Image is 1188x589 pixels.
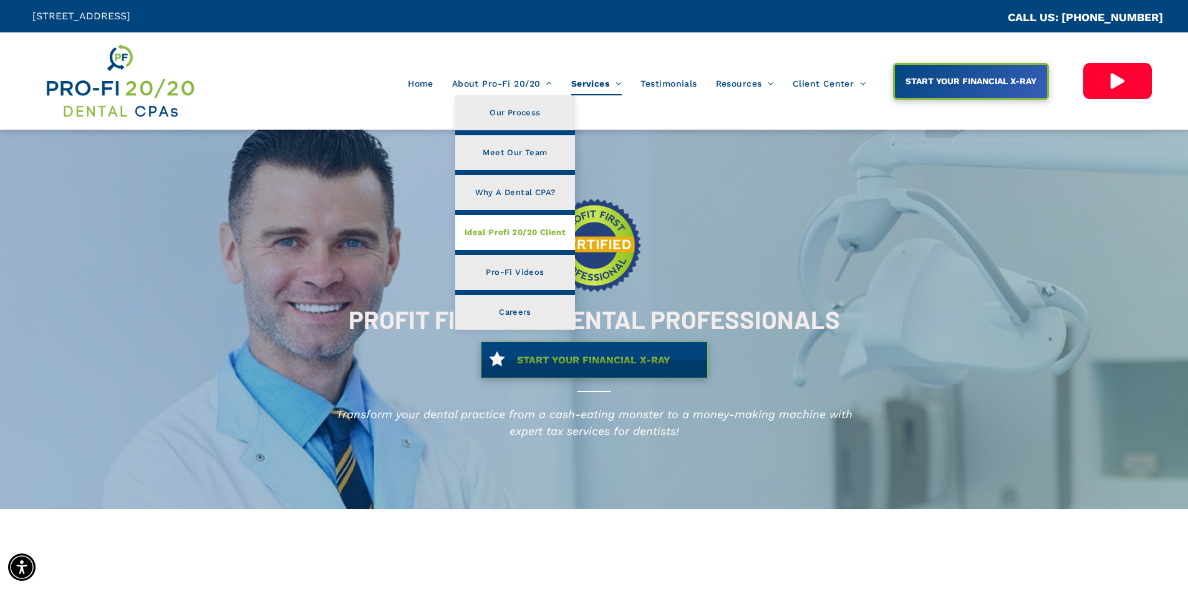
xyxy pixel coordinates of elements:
[455,95,575,130] a: Our Process
[44,42,195,120] img: Get Dental CPA Consulting, Bookkeeping, & Bank Loans
[1008,11,1163,24] a: CALL US: [PHONE_NUMBER]
[465,224,566,241] span: Ideal Profi 20/20 Client
[8,553,36,581] div: Accessibility Menu
[486,264,544,280] span: Pro-Fi Videos
[490,105,540,121] span: Our Process
[452,72,553,95] span: About Pro-Fi 20/20
[707,72,783,95] a: Resources
[955,12,1008,24] span: CA::CALLC
[893,63,1049,100] a: START YOUR FINANCIAL X-RAY
[513,348,675,372] span: START YOUR FINANCIAL X-RAY
[398,72,443,95] a: Home
[548,199,641,292] img: A green and blue logo that says profit first certified professional
[483,145,547,161] span: Meet Our Team
[455,215,575,250] a: Ideal Profi 20/20 Client
[901,70,1041,92] span: START YOUR FINANCIAL X-RAY
[455,135,575,170] a: Meet Our Team
[443,72,562,95] a: About Pro-Fi 20/20
[481,342,708,378] a: START YOUR FINANCIAL X-RAY
[783,72,876,95] a: Client Center
[499,304,531,320] span: Careers
[336,408,852,438] span: Transform your dental practice from a cash-eating monster to a money-making machine with expert t...
[32,10,130,22] span: [STREET_ADDRESS]
[455,175,575,210] a: Why A Dental CPA?
[562,72,631,95] a: Services
[475,184,556,201] span: Why A Dental CPA?
[631,72,707,95] a: Testimonials
[455,255,575,290] a: Pro-Fi Videos
[349,304,840,334] span: PROFIT FIRST FOR DENTAL PROFESSIONALS
[455,295,575,330] a: Careers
